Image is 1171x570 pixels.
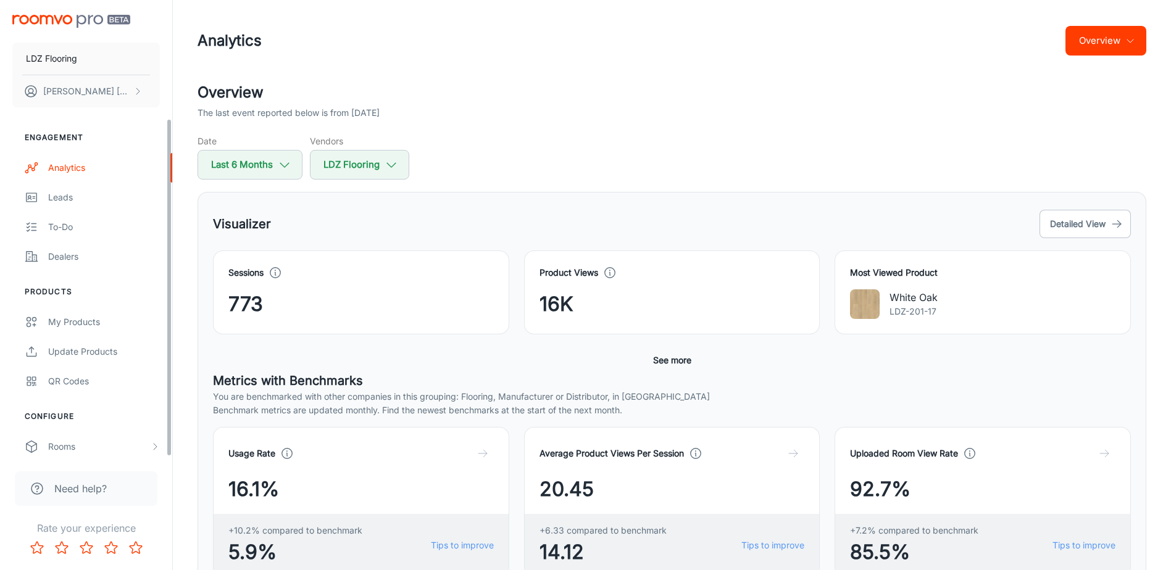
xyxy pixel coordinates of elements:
p: The last event reported below is from [DATE] [198,106,380,120]
button: Last 6 Months [198,150,302,180]
div: QR Codes [48,374,160,388]
a: Tips to improve [741,539,804,552]
p: LDZ-201-17 [890,305,938,318]
span: 85.5% [850,537,978,567]
button: Rate 3 star [74,535,99,560]
span: 16.1% [228,474,279,504]
button: Overview [1065,26,1146,56]
button: LDZ Flooring [12,43,160,75]
span: +10.2% compared to benchmark [228,524,362,537]
p: LDZ Flooring [26,52,77,65]
div: Leads [48,191,160,204]
h5: Date [198,134,302,147]
button: LDZ Flooring [310,150,409,180]
h5: Vendors [310,134,409,147]
img: White Oak [850,289,880,319]
h1: Analytics [198,30,262,52]
p: [PERSON_NAME] [PERSON_NAME] [43,85,130,98]
span: +7.2% compared to benchmark [850,524,978,537]
p: You are benchmarked with other companies in this grouping: Flooring, Manufacturer or Distributor,... [213,390,1131,403]
button: Rate 4 star [99,535,123,560]
div: Analytics [48,161,160,175]
p: Benchmark metrics are updated monthly. Find the newest benchmarks at the start of the next month. [213,403,1131,417]
span: 5.9% [228,537,362,567]
h4: Most Viewed Product [850,266,1115,279]
h4: Product Views [540,266,598,279]
h4: Average Product Views Per Session [540,447,684,460]
h4: Sessions [228,266,264,279]
button: Rate 1 star [25,535,49,560]
div: Update Products [48,345,160,358]
a: Tips to improve [431,539,494,552]
span: 20.45 [540,474,594,504]
p: White Oak [890,290,938,305]
button: Rate 5 star [123,535,148,560]
span: 773 [228,289,263,319]
h5: Visualizer [213,215,271,233]
span: Need help? [54,481,107,496]
span: 92.7% [850,474,911,504]
div: To-do [48,220,160,234]
h5: Metrics with Benchmarks [213,371,1131,390]
button: Rate 2 star [49,535,74,560]
p: Rate your experience [10,521,162,535]
button: [PERSON_NAME] [PERSON_NAME] [12,75,160,107]
a: Tips to improve [1052,539,1115,552]
div: My Products [48,315,160,329]
div: Dealers [48,250,160,263]
button: Detailed View [1040,210,1131,238]
h4: Usage Rate [228,447,275,460]
div: Rooms [48,440,150,453]
img: Roomvo PRO Beta [12,15,130,28]
h2: Overview [198,81,1146,104]
span: 16K [540,289,573,319]
button: See more [648,349,696,371]
span: +6.33 compared to benchmark [540,524,667,537]
span: 14.12 [540,537,667,567]
h4: Uploaded Room View Rate [850,447,958,460]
